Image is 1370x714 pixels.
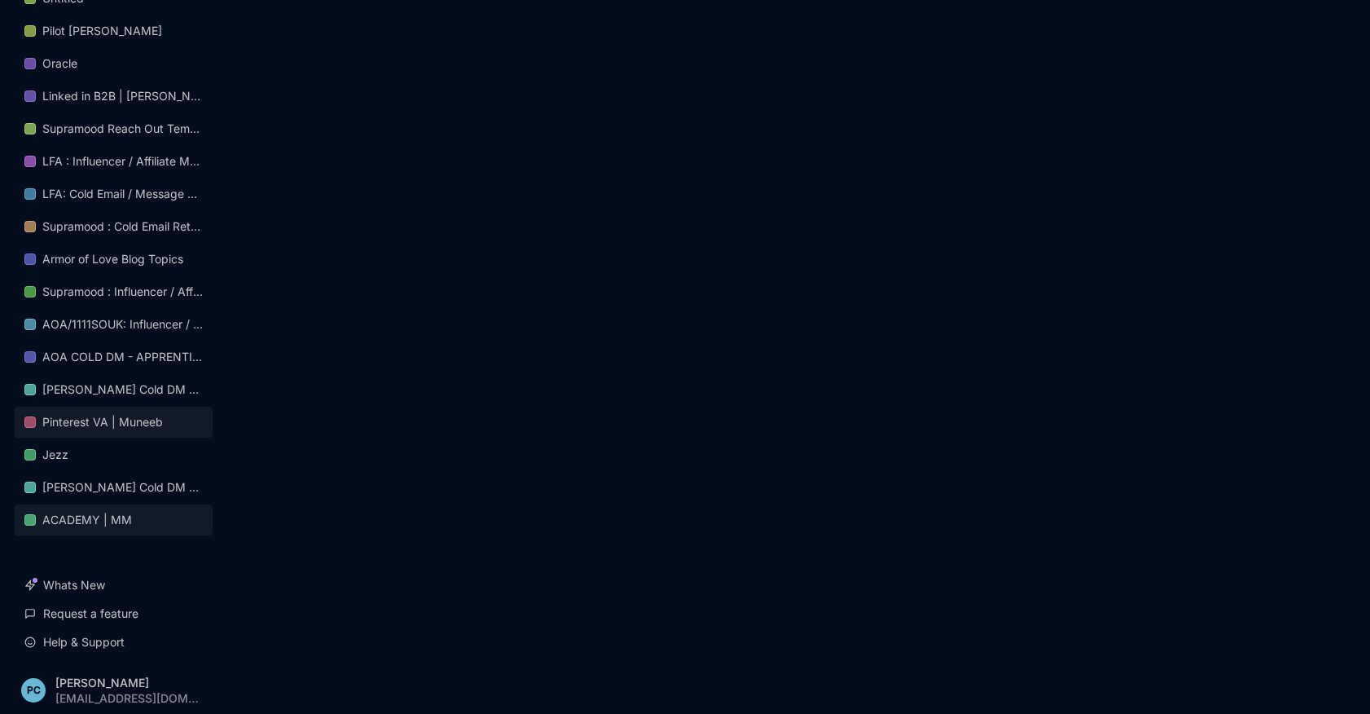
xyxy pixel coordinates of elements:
a: Armor of Love Blog Topics [15,244,213,275]
div: LFA: Cold Email / Message Flow for Sales Team [42,184,203,204]
a: [PERSON_NAME] Cold DM Templates [15,374,213,405]
div: AOA COLD DM - APPRENTICESHIP [42,347,203,367]
div: ACADEMY | MM [42,510,132,530]
div: Supramood Reach Out Template [42,119,203,139]
a: Supramood : Cold Email Retailers & Wholesallers Lists (Clone) [15,211,213,242]
div: Jezz [42,445,68,465]
div: [PERSON_NAME] [55,677,199,689]
div: Supramood : Influencer / Affiliate marketing (Clone) (Clone) [42,282,203,302]
a: [PERSON_NAME] Cold DM Templates (Clone) [15,472,213,503]
div: Supramood Reach Out Template [15,113,213,145]
a: LFA: Cold Email / Message Flow for Sales Team [15,178,213,209]
div: Pilot [PERSON_NAME] [42,21,162,41]
div: Armor of Love Blog Topics [42,249,183,269]
a: AOA COLD DM - APPRENTICESHIP [15,342,213,372]
div: ACADEMY | MM [15,505,213,536]
div: [PERSON_NAME] Cold DM Templates [42,380,203,399]
a: Pinterest VA | Muneeb [15,407,213,438]
div: LFA: Cold Email / Message Flow for Sales Team [15,178,213,210]
div: Supramood : Influencer / Affiliate marketing (Clone) (Clone) [15,276,213,308]
a: Help & Support [15,627,213,658]
div: Jezz [15,439,213,471]
div: Supramood : Cold Email Retailers & Wholesallers Lists (Clone) [15,211,213,243]
div: Oracle [15,48,213,80]
a: Linked in B2B | [PERSON_NAME] & [PERSON_NAME] [15,81,213,112]
div: Linked in B2B | [PERSON_NAME] & [PERSON_NAME] [42,86,203,106]
div: [PERSON_NAME] Cold DM Templates [15,374,213,406]
div: Oracle [42,54,77,73]
a: Supramood Reach Out Template [15,113,213,144]
a: LFA : Influencer / Affiliate Marketing Flow [15,146,213,177]
div: [EMAIL_ADDRESS][DOMAIN_NAME] [55,692,199,704]
div: AOA/1111SOUK: Influencer / Affiliate [42,315,203,334]
div: LFA : Influencer / Affiliate Marketing Flow [42,152,203,171]
div: Pinterest VA | Muneeb [15,407,213,439]
div: Pinterest VA | Muneeb [42,412,163,432]
a: Whats New [15,570,213,601]
a: ACADEMY | MM [15,505,213,535]
div: PC [21,678,46,703]
div: [PERSON_NAME] Cold DM Templates (Clone) [42,478,203,497]
a: AOA/1111SOUK: Influencer / Affiliate [15,309,213,340]
a: Supramood : Influencer / Affiliate marketing (Clone) (Clone) [15,276,213,307]
a: Jezz [15,439,213,470]
div: Pilot [PERSON_NAME] [15,15,213,47]
a: Request a feature [15,598,213,629]
a: Pilot [PERSON_NAME] [15,15,213,46]
div: Supramood : Cold Email Retailers & Wholesallers Lists (Clone) [42,217,203,236]
div: AOA COLD DM - APPRENTICESHIP [15,342,213,373]
div: LFA : Influencer / Affiliate Marketing Flow [15,146,213,178]
a: Oracle [15,48,213,79]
